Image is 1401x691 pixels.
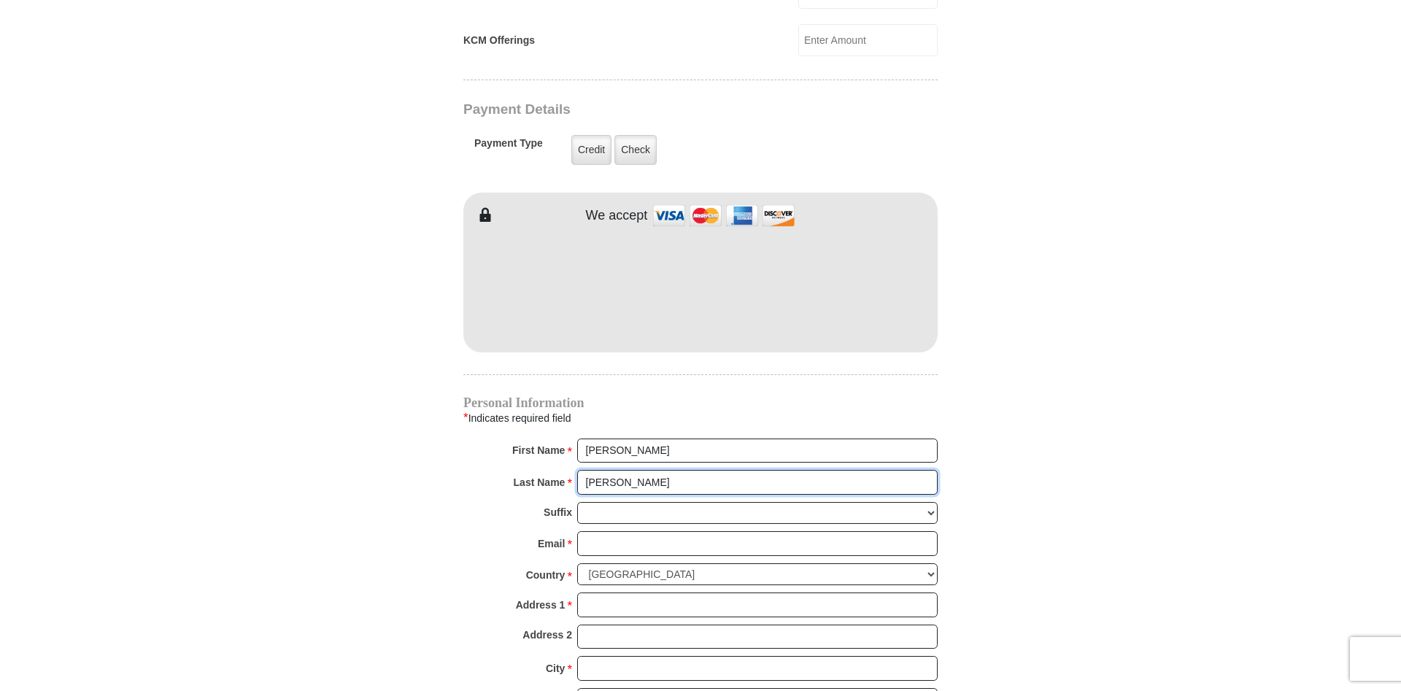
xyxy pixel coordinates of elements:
[514,472,566,493] strong: Last Name
[463,397,938,409] h4: Personal Information
[516,595,566,615] strong: Address 1
[538,533,565,554] strong: Email
[798,24,938,56] input: Enter Amount
[546,658,565,679] strong: City
[522,625,572,645] strong: Address 2
[614,135,657,165] label: Check
[463,33,535,48] label: KCM Offerings
[526,565,566,585] strong: Country
[463,409,938,428] div: Indicates required field
[586,208,648,224] h4: We accept
[651,200,797,231] img: credit cards accepted
[463,101,835,118] h3: Payment Details
[544,502,572,522] strong: Suffix
[512,440,565,460] strong: First Name
[474,137,543,157] h5: Payment Type
[571,135,611,165] label: Credit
